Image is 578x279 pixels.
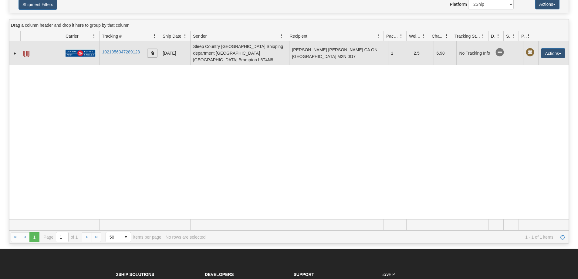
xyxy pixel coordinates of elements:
[523,31,534,41] a: Pickup Status filter column settings
[160,41,190,65] td: [DATE]
[56,232,68,242] input: Page 1
[210,235,553,240] span: 1 - 1 of 1 items
[558,232,567,242] a: Refresh
[110,234,117,240] span: 50
[386,33,399,39] span: Packages
[411,41,434,65] td: 2.5
[277,31,287,41] a: Sender filter column settings
[106,232,131,242] span: Page sizes drop down
[29,232,39,242] span: Page 1
[44,232,78,242] span: Page of 1
[388,41,411,65] td: 1
[290,33,307,39] span: Recipient
[382,273,462,277] h6: #2SHIP
[373,31,384,41] a: Recipient filter column settings
[434,41,456,65] td: 6.98
[150,31,160,41] a: Tracking # filter column settings
[456,41,493,65] td: No Tracking Info
[432,33,444,39] span: Charge
[441,31,452,41] a: Charge filter column settings
[180,31,190,41] a: Ship Date filter column settings
[116,272,154,277] strong: 2Ship Solutions
[166,235,206,240] div: No rows are selected
[102,49,140,54] a: 1021956047289123
[23,48,29,58] a: Label
[89,31,99,41] a: Carrier filter column settings
[455,33,481,39] span: Tracking Status
[12,50,18,56] a: Expand
[190,41,289,65] td: Sleep Country [GEOGRAPHIC_DATA] Shipping department [GEOGRAPHIC_DATA] [GEOGRAPHIC_DATA] Brampton ...
[66,33,79,39] span: Carrier
[506,33,511,39] span: Shipment Issues
[147,49,157,58] button: Copy to clipboard
[294,272,314,277] strong: Support
[491,33,496,39] span: Delivery Status
[419,31,429,41] a: Weight filter column settings
[478,31,488,41] a: Tracking Status filter column settings
[193,33,207,39] span: Sender
[289,41,388,65] td: [PERSON_NAME] [PERSON_NAME] CA ON [GEOGRAPHIC_DATA] M2N 0G7
[163,33,181,39] span: Ship Date
[526,48,534,57] span: Pickup Not Assigned
[121,232,131,242] span: select
[66,49,95,57] img: 20 - Canada Post
[495,48,504,57] span: No Tracking Info
[493,31,503,41] a: Delivery Status filter column settings
[106,232,161,242] span: items per page
[450,1,467,7] label: Platform
[102,33,122,39] span: Tracking #
[205,272,234,277] strong: Developers
[521,33,526,39] span: Pickup Status
[409,33,422,39] span: Weight
[9,19,569,31] div: grid grouping header
[541,48,565,58] button: Actions
[396,31,406,41] a: Packages filter column settings
[508,31,519,41] a: Shipment Issues filter column settings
